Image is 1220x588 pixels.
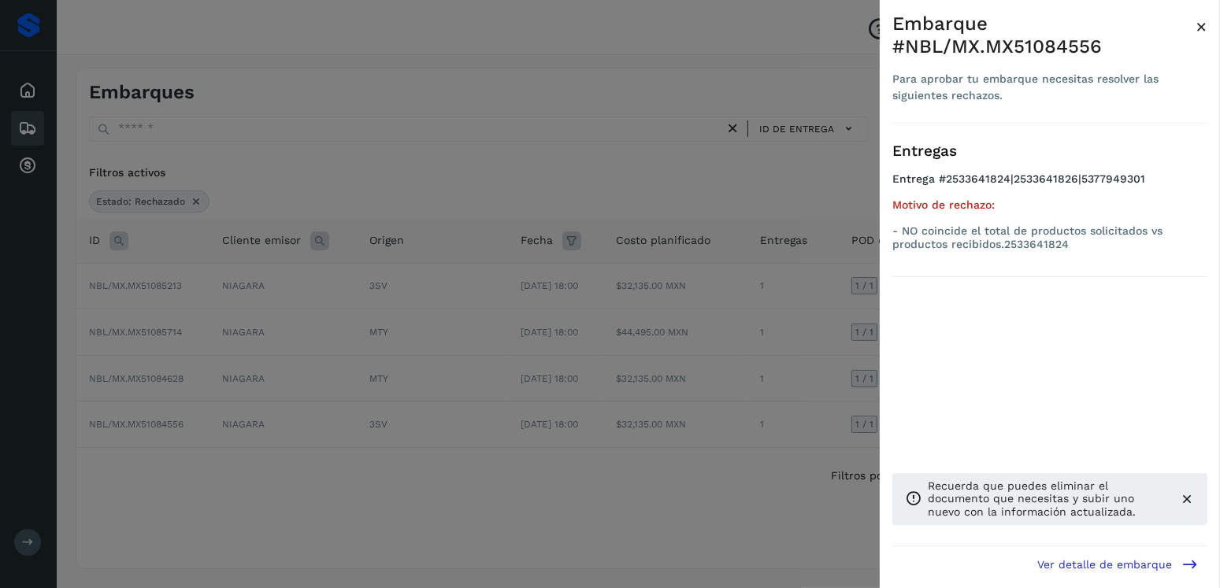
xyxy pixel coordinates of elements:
button: Ver detalle de embarque [1028,546,1207,582]
span: × [1196,16,1207,38]
span: Ver detalle de embarque [1037,559,1172,570]
button: Close [1196,13,1207,41]
div: Embarque #NBL/MX.MX51084556 [892,13,1196,58]
h3: Entregas [892,142,1207,161]
p: - NO coincide el total de productos solicitados vs productos recibidos.2533641824 [892,224,1207,251]
p: Recuerda que puedes eliminar el documento que necesitas y subir uno nuevo con la información actu... [928,479,1166,519]
h5: Motivo de rechazo: [892,198,1207,212]
div: Para aprobar tu embarque necesitas resolver las siguientes rechazos. [892,71,1196,104]
h4: Entrega #2533641824|2533641826|5377949301 [892,172,1207,198]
